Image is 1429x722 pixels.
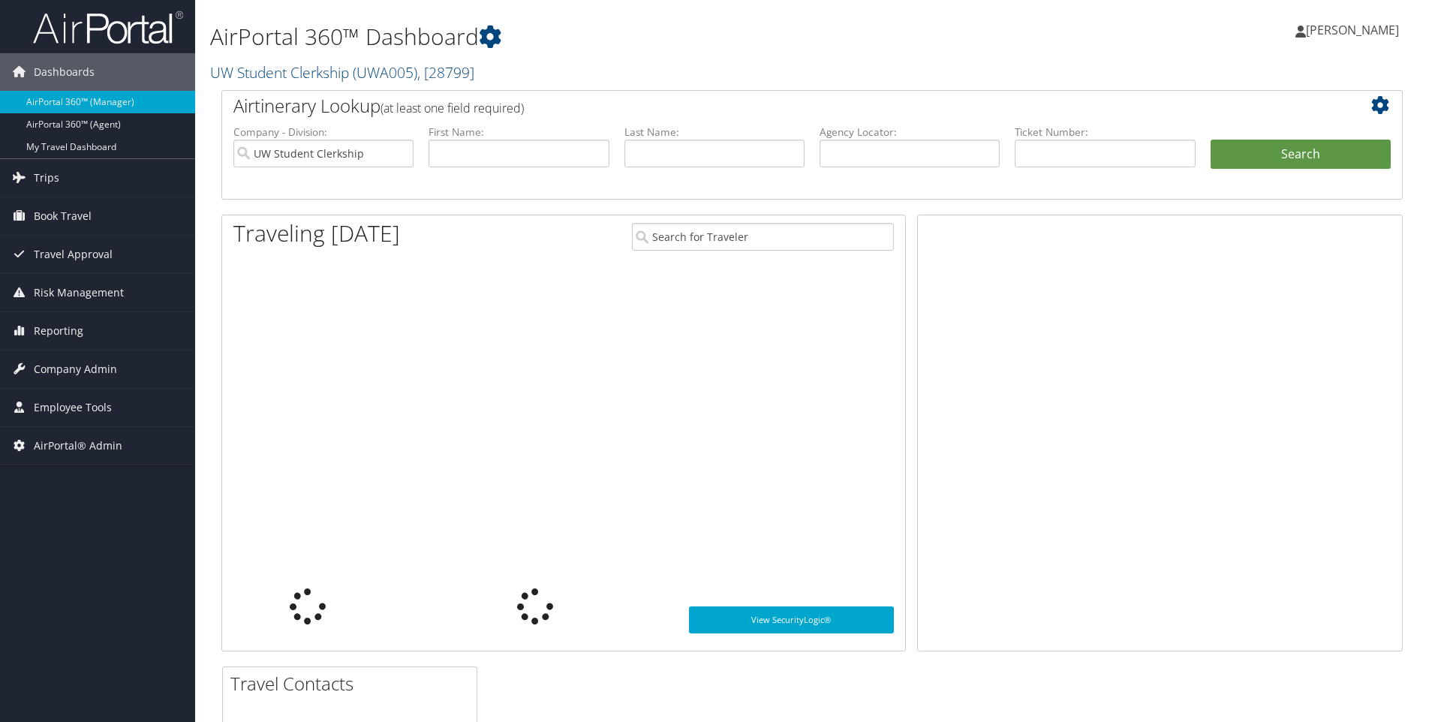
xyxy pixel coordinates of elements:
[624,125,805,140] label: Last Name:
[34,53,95,91] span: Dashboards
[429,125,609,140] label: First Name:
[233,125,414,140] label: Company - Division:
[210,21,1012,53] h1: AirPortal 360™ Dashboard
[353,62,417,83] span: ( UWA005 )
[34,427,122,465] span: AirPortal® Admin
[34,159,59,197] span: Trips
[33,10,183,45] img: airportal-logo.png
[632,223,894,251] input: Search for Traveler
[230,671,477,696] h2: Travel Contacts
[34,236,113,273] span: Travel Approval
[34,274,124,311] span: Risk Management
[34,350,117,388] span: Company Admin
[34,312,83,350] span: Reporting
[1015,125,1195,140] label: Ticket Number:
[1211,140,1391,170] button: Search
[1295,8,1414,53] a: [PERSON_NAME]
[233,218,400,249] h1: Traveling [DATE]
[34,389,112,426] span: Employee Tools
[820,125,1000,140] label: Agency Locator:
[381,100,524,116] span: (at least one field required)
[34,197,92,235] span: Book Travel
[233,93,1292,119] h2: Airtinerary Lookup
[689,606,894,633] a: View SecurityLogic®
[1306,22,1399,38] span: [PERSON_NAME]
[417,62,474,83] span: , [ 28799 ]
[210,62,474,83] a: UW Student Clerkship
